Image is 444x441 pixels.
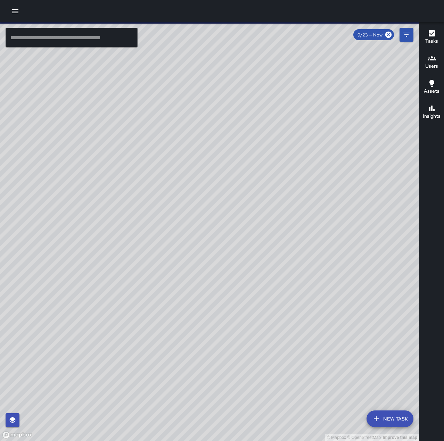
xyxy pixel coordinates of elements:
button: Assets [419,75,444,100]
h6: Tasks [425,38,438,45]
button: Insights [419,100,444,125]
h6: Insights [423,113,441,120]
button: Users [419,50,444,75]
h6: Users [425,63,438,70]
div: 9/23 — Now [353,29,394,40]
button: New Task [367,410,413,427]
button: Filters [400,28,413,42]
button: Tasks [419,25,444,50]
h6: Assets [424,88,439,95]
span: 9/23 — Now [353,32,387,38]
